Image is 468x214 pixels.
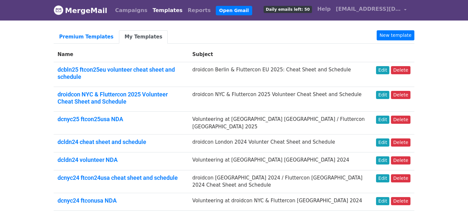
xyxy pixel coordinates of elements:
td: droidcon London 2024 Volunter Cheat Sheet and Schedule [188,135,372,152]
a: Edit [376,156,389,164]
a: Premium Templates [54,30,119,44]
img: MergeMail logo [54,5,63,15]
th: Subject [188,47,372,62]
a: Templates [150,4,185,17]
a: Delete [391,66,410,74]
a: Edit [376,116,389,124]
span: [EMAIL_ADDRESS][DOMAIN_NAME] [336,5,401,13]
a: Edit [376,91,389,99]
a: Daily emails left: 50 [261,3,315,16]
a: dcbln25 ftcon25eu volunteer cheat sheet and schedule [58,66,175,80]
td: Volunteering at [GEOGRAPHIC_DATA] [GEOGRAPHIC_DATA] 2024 [188,152,372,170]
a: droidcon NYC & Fluttercon 2025 Volunteer Cheat Sheet and Schedule [58,91,168,105]
a: Open Gmail [216,6,252,15]
a: dcnyc24 ftconusa NDA [58,197,117,204]
a: dcnyc25 ftcon25usa NDA [58,116,123,122]
a: Edit [376,66,389,74]
a: Campaigns [112,4,150,17]
a: dcldn24 cheat sheet and schedule [58,138,146,145]
a: Edit [376,138,389,147]
a: Delete [391,116,410,124]
a: Delete [391,91,410,99]
a: dcnyc24 ftcon24usa cheat sheet and schedule [58,174,178,181]
td: droidcon [GEOGRAPHIC_DATA] 2024 / Fluttercon [GEOGRAPHIC_DATA] 2024 Cheat Sheet and Schedule [188,170,372,193]
span: Daily emails left: 50 [264,6,312,13]
a: Help [315,3,333,16]
a: New template [377,30,414,40]
td: Volunteering at droidcon NYC & Fluttercon [GEOGRAPHIC_DATA] 2024 [188,193,372,211]
td: Volunteering at [GEOGRAPHIC_DATA] [GEOGRAPHIC_DATA] / Fluttercon [GEOGRAPHIC_DATA] 2025 [188,112,372,135]
a: Edit [376,174,389,182]
td: droidcon NYC & Fluttercon 2025 Volunteer Cheat Sheet and Schedule [188,87,372,112]
a: Delete [391,174,410,182]
a: My Templates [119,30,168,44]
a: MergeMail [54,4,107,17]
a: Reports [185,4,214,17]
a: dcldn24 volunteer NDA [58,156,118,163]
a: [EMAIL_ADDRESS][DOMAIN_NAME] [333,3,409,18]
th: Name [54,47,188,62]
a: Delete [391,197,410,205]
a: Edit [376,197,389,205]
a: Delete [391,156,410,164]
td: droidcon Berlin & Fluttercon EU 2025: Cheat Sheet and Schedule [188,62,372,87]
a: Delete [391,138,410,147]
